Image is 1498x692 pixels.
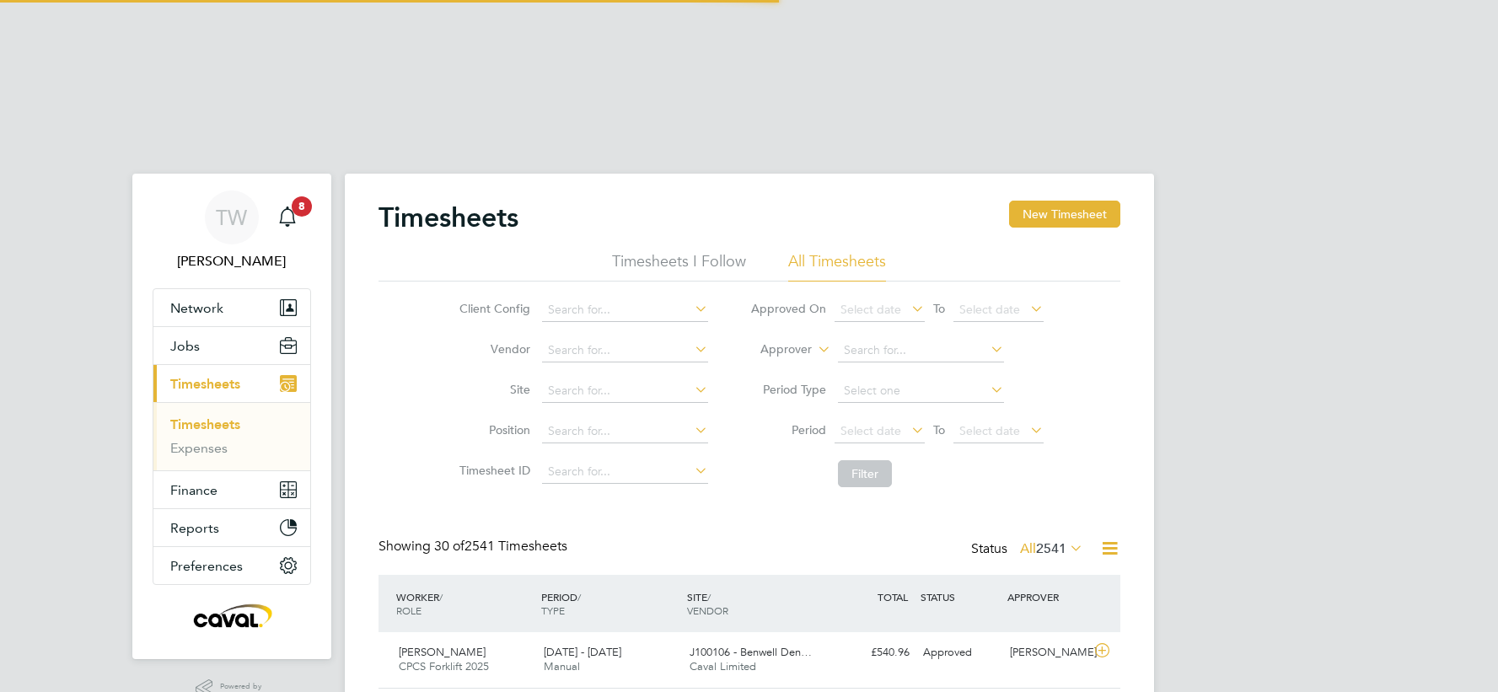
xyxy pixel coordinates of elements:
li: All Timesheets [788,251,886,282]
label: Approver [736,341,812,358]
div: Timesheets [153,402,310,470]
div: [PERSON_NAME] [1003,639,1091,667]
span: Jobs [170,338,200,354]
div: Approved [916,639,1004,667]
span: To [928,298,950,319]
h2: Timesheets [379,201,518,234]
span: CPCS Forklift 2025 [399,659,489,673]
span: 30 of [434,538,464,555]
span: TOTAL [878,590,908,603]
span: Select date [840,302,901,317]
button: Finance [153,471,310,508]
input: Search for... [542,460,708,484]
label: Timesheet ID [454,463,530,478]
div: STATUS [916,582,1004,612]
a: TW[PERSON_NAME] [153,190,311,271]
span: Finance [170,482,217,498]
button: Filter [838,460,892,487]
span: 8 [292,196,312,217]
label: Period [750,422,826,437]
label: Client Config [454,301,530,316]
label: All [1020,540,1083,557]
span: J100106 - Benwell Den… [690,645,812,659]
label: Vendor [454,341,530,357]
span: VENDOR [687,603,728,617]
a: 8 [271,190,304,244]
label: Period Type [750,382,826,397]
input: Search for... [542,420,708,443]
input: Search for... [542,298,708,322]
input: Select one [838,379,1004,403]
input: Search for... [542,339,708,362]
label: Position [454,422,530,437]
div: APPROVER [1003,582,1091,612]
span: Manual [544,659,580,673]
span: / [439,590,443,603]
div: SITE [683,582,829,625]
span: Select date [959,302,1020,317]
div: WORKER [392,582,538,625]
span: Preferences [170,558,243,574]
span: TYPE [541,603,565,617]
button: Reports [153,509,310,546]
div: PERIOD [537,582,683,625]
span: To [928,419,950,441]
span: [DATE] - [DATE] [544,645,621,659]
a: Expenses [170,440,228,456]
span: Network [170,300,223,316]
button: Preferences [153,547,310,584]
span: Reports [170,520,219,536]
label: Site [454,382,530,397]
span: Select date [959,423,1020,438]
nav: Main navigation [132,174,331,659]
div: Showing [379,538,571,555]
span: Tim Wells [153,251,311,271]
span: Select date [840,423,901,438]
span: 2541 Timesheets [434,538,567,555]
input: Search for... [838,339,1004,362]
span: ROLE [396,603,421,617]
input: Search for... [542,379,708,403]
div: £540.96 [829,639,916,667]
a: Go to home page [153,602,311,629]
button: New Timesheet [1009,201,1120,228]
div: Status [971,538,1087,561]
span: [PERSON_NAME] [399,645,486,659]
button: Network [153,289,310,326]
button: Jobs [153,327,310,364]
li: Timesheets I Follow [612,251,746,282]
label: Approved On [750,301,826,316]
span: / [577,590,581,603]
span: / [707,590,711,603]
span: 2541 [1036,540,1066,557]
span: Caval Limited [690,659,756,673]
button: Timesheets [153,365,310,402]
img: caval-logo-retina.png [189,602,273,629]
span: TW [216,207,247,228]
a: Timesheets [170,416,240,432]
span: Timesheets [170,376,240,392]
